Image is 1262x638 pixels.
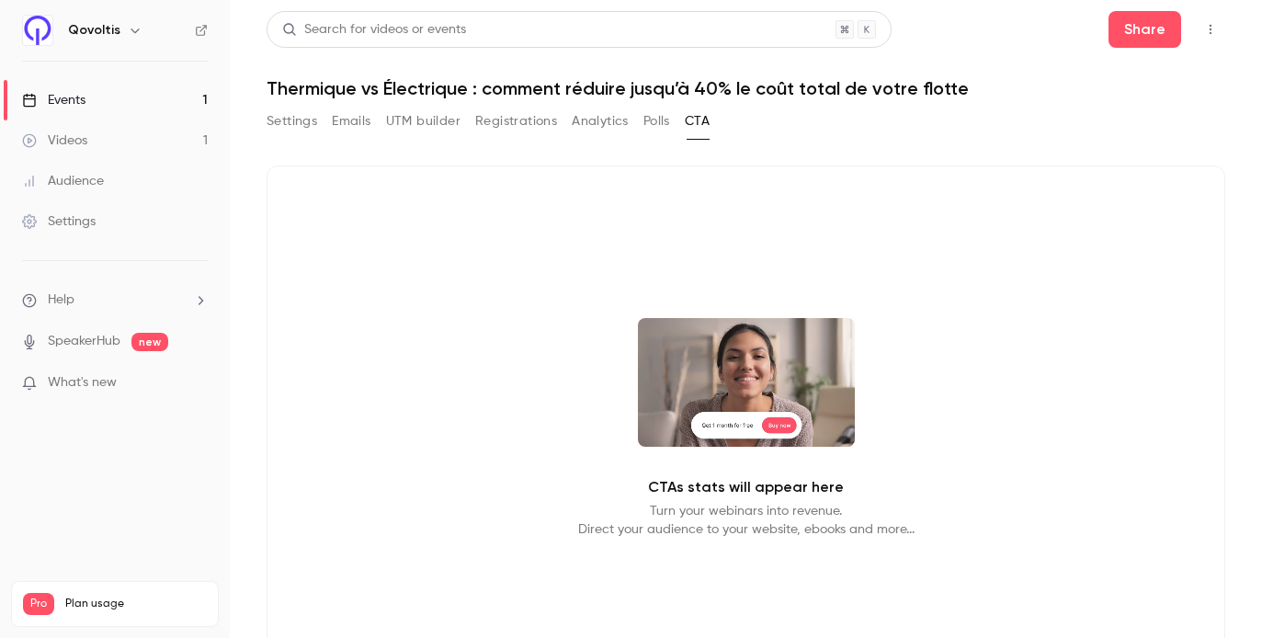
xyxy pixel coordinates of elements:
h1: Thermique vs Électrique : comment réduire jusqu’à 40% le coût total de votre flotte [267,77,1225,99]
p: Turn your webinars into revenue. Direct your audience to your website, ebooks and more... [578,502,915,539]
img: Qovoltis [23,16,52,45]
div: Settings [22,212,96,231]
button: Registrations [475,107,557,136]
span: Pro [23,593,54,615]
span: Help [48,291,74,310]
h6: Qovoltis [68,21,120,40]
div: Audience [22,172,104,190]
div: Videos [22,131,87,150]
span: Plan usage [65,597,207,611]
div: Events [22,91,85,109]
div: Search for videos or events [282,20,466,40]
button: Polls [643,107,670,136]
button: UTM builder [386,107,460,136]
button: Analytics [572,107,629,136]
button: Emails [332,107,370,136]
span: new [131,333,168,351]
li: help-dropdown-opener [22,291,208,310]
span: What's new [48,373,117,393]
p: CTAs stats will appear here [648,476,844,498]
button: Share [1109,11,1181,48]
iframe: Noticeable Trigger [186,375,208,392]
button: CTA [685,107,710,136]
a: SpeakerHub [48,332,120,351]
button: Settings [267,107,317,136]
